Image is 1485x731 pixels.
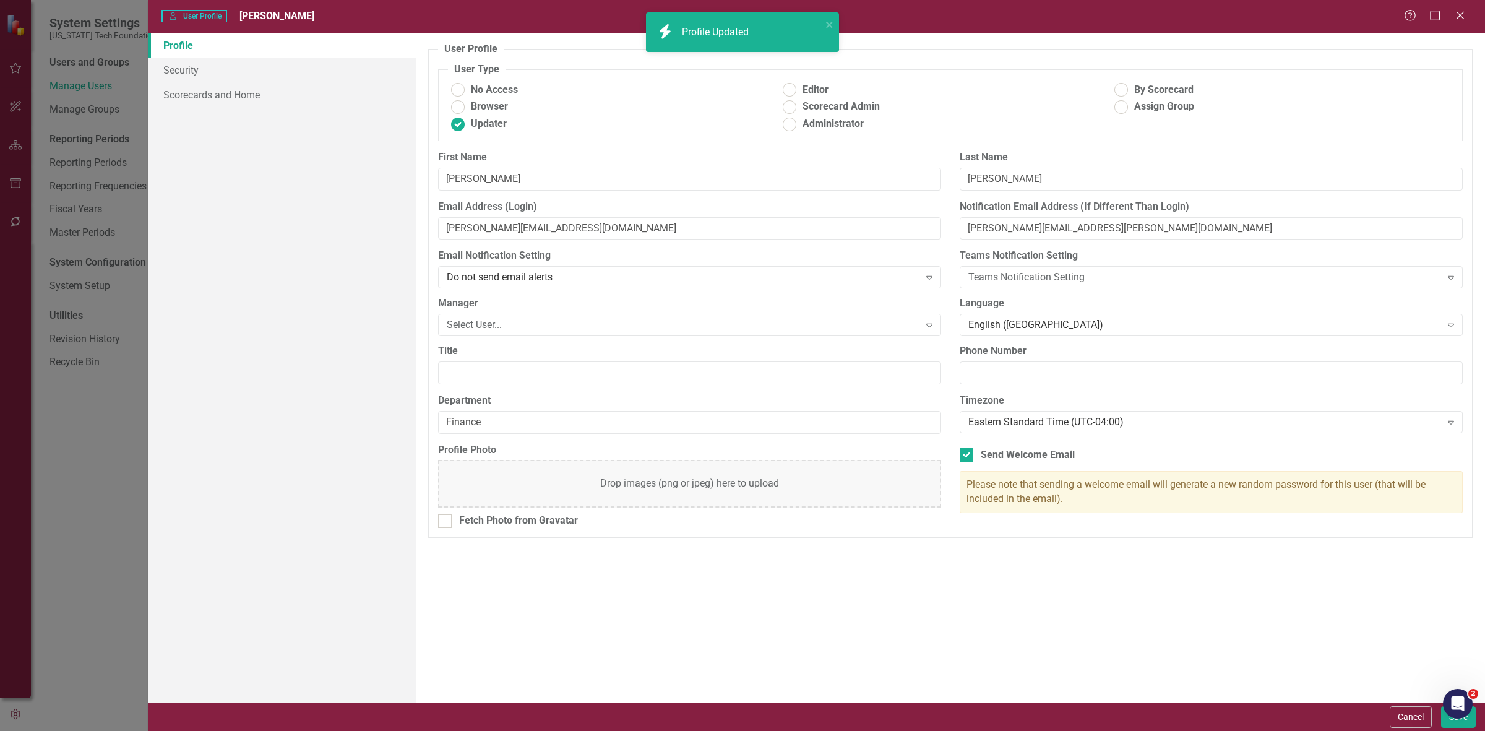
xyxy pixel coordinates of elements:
div: English ([GEOGRAPHIC_DATA]) [968,318,1441,332]
a: Scorecards and Home [148,82,416,107]
iframe: Intercom live chat [1443,689,1473,719]
span: Browser [471,100,508,114]
label: Email Address (Login) [438,200,941,214]
div: Please note that sending a welcome email will generate a new random password for this user (that ... [960,471,1463,513]
label: Last Name [960,150,1463,165]
span: User Profile [161,10,227,22]
div: Eastern Standard Time (UTC-04:00) [968,415,1441,429]
label: Manager [438,296,941,311]
legend: User Profile [438,42,504,56]
button: Save [1441,706,1476,728]
label: Title [438,344,941,358]
span: Assign Group [1134,100,1194,114]
span: [PERSON_NAME] [239,10,314,22]
label: Profile Photo [438,443,941,457]
div: Fetch Photo from Gravatar [459,514,578,528]
label: First Name [438,150,941,165]
div: Profile Updated [682,25,752,40]
a: Profile [148,33,416,58]
label: Timezone [960,394,1463,408]
button: Cancel [1390,706,1432,728]
span: Updater [471,117,507,131]
span: Scorecard Admin [803,100,880,114]
button: close [825,17,834,32]
span: No Access [471,83,518,97]
div: Do not send email alerts [447,270,919,285]
label: Phone Number [960,344,1463,358]
label: Teams Notification Setting [960,249,1463,263]
div: Select User... [447,318,919,332]
span: Editor [803,83,829,97]
div: Send Welcome Email [981,448,1075,462]
label: Email Notification Setting [438,249,941,263]
div: Drop images (png or jpeg) here to upload [600,477,779,491]
span: By Scorecard [1134,83,1194,97]
legend: User Type [448,63,506,77]
div: Teams Notification Setting [968,270,1441,285]
span: Administrator [803,117,864,131]
a: Security [148,58,416,82]
label: Notification Email Address (If Different Than Login) [960,200,1463,214]
label: Language [960,296,1463,311]
label: Department [438,394,941,408]
span: 2 [1468,689,1478,699]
